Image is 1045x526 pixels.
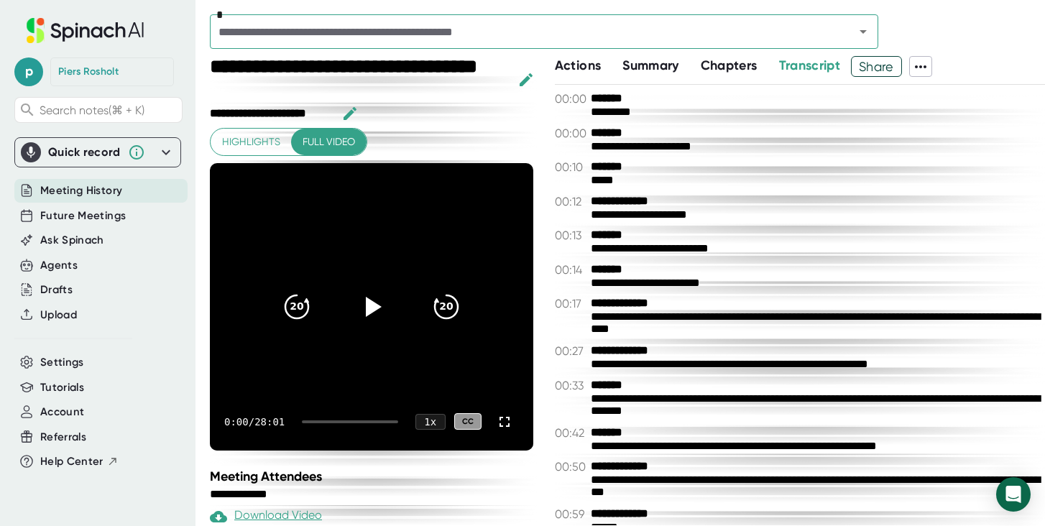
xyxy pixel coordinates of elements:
[415,414,446,430] div: 1 x
[701,57,758,73] span: Chapters
[996,477,1031,512] div: Open Intercom Messenger
[555,92,587,106] span: 00:00
[40,453,103,470] span: Help Center
[555,126,587,140] span: 00:00
[40,404,84,420] button: Account
[40,453,119,470] button: Help Center
[555,460,587,474] span: 00:50
[210,508,322,525] div: Download Video
[40,208,126,224] button: Future Meetings
[622,56,678,75] button: Summary
[555,195,587,208] span: 00:12
[779,57,841,73] span: Transcript
[555,507,587,521] span: 00:59
[555,344,587,358] span: 00:27
[40,103,144,117] span: Search notes (⌘ + K)
[40,257,78,274] button: Agents
[224,416,285,428] div: 0:00 / 28:01
[40,232,104,249] button: Ask Spinach
[555,57,601,73] span: Actions
[454,413,482,430] div: CC
[555,297,587,310] span: 00:17
[555,160,587,174] span: 00:10
[48,145,121,160] div: Quick record
[40,307,77,323] button: Upload
[291,129,367,155] button: Full video
[701,56,758,75] button: Chapters
[210,469,537,484] div: Meeting Attendees
[779,56,841,75] button: Transcript
[555,56,601,75] button: Actions
[40,354,84,371] button: Settings
[555,263,587,277] span: 00:14
[303,133,355,151] span: Full video
[622,57,678,73] span: Summary
[21,138,175,167] div: Quick record
[852,54,901,79] span: Share
[222,133,280,151] span: Highlights
[853,22,873,42] button: Open
[555,229,587,242] span: 00:13
[40,282,73,298] button: Drafts
[555,426,587,440] span: 00:42
[211,129,292,155] button: Highlights
[40,183,122,199] button: Meeting History
[851,56,902,77] button: Share
[40,429,86,446] button: Referrals
[58,65,119,78] div: Piers Rosholt
[14,57,43,86] span: p
[40,379,84,396] button: Tutorials
[555,379,587,392] span: 00:33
